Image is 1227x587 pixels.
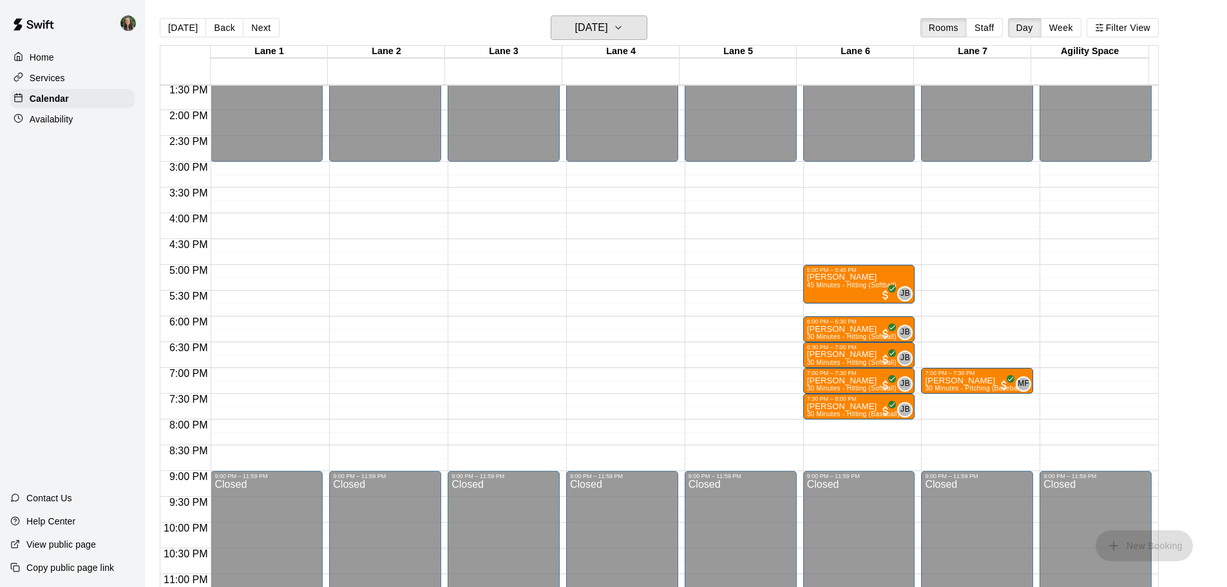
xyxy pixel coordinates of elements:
[211,46,328,58] div: Lane 1
[30,113,73,126] p: Availability
[680,46,797,58] div: Lane 5
[807,359,897,366] span: 30 Minutes - Hitting (Softball)
[26,561,114,574] p: Copy public page link
[902,286,913,302] span: Joseph Bauserman
[118,10,145,36] div: Megan MacDonald
[562,46,680,58] div: Lane 4
[807,333,897,340] span: 30 Minutes - Hitting (Softball)
[897,351,913,366] div: Joseph Bauserman
[807,344,860,351] div: 6:30 PM – 7:00 PM
[1008,18,1042,37] button: Day
[10,110,135,129] div: Availability
[30,92,69,105] p: Calendar
[166,136,211,147] span: 2:30 PM
[166,368,211,379] span: 7:00 PM
[807,473,863,479] div: 9:00 PM – 11:59 PM
[214,473,271,479] div: 9:00 PM – 11:59 PM
[925,385,1023,392] span: 30 Minutes - Pitching (Baseball)
[914,46,1031,58] div: Lane 7
[689,473,745,479] div: 9:00 PM – 11:59 PM
[551,15,647,40] button: [DATE]
[807,370,860,376] div: 7:00 PM – 7:30 PM
[166,394,211,405] span: 7:30 PM
[920,18,967,37] button: Rooms
[10,89,135,108] a: Calendar
[575,19,608,37] h6: [DATE]
[166,342,211,353] span: 6:30 PM
[570,473,626,479] div: 9:00 PM – 11:59 PM
[166,316,211,327] span: 6:00 PM
[902,376,913,392] span: Joseph Bauserman
[166,213,211,224] span: 4:00 PM
[1021,376,1031,392] span: Matt Field
[807,396,860,402] div: 7:30 PM – 8:00 PM
[205,18,243,37] button: Back
[1096,539,1193,550] span: You don't have the permission to add bookings
[26,538,96,551] p: View public page
[966,18,1003,37] button: Staff
[897,286,913,302] div: Joseph Bauserman
[879,327,892,340] span: All customers have paid
[879,289,892,302] span: All customers have paid
[807,318,860,325] div: 6:00 PM – 6:30 PM
[166,110,211,121] span: 2:00 PM
[1018,378,1029,390] span: MF
[160,574,211,585] span: 11:00 PM
[1041,18,1081,37] button: Week
[160,523,211,534] span: 10:00 PM
[333,473,389,479] div: 9:00 PM – 11:59 PM
[445,46,562,58] div: Lane 3
[166,162,211,173] span: 3:00 PM
[807,267,860,273] div: 5:00 PM – 5:45 PM
[328,46,445,58] div: Lane 2
[900,287,910,300] span: JB
[803,265,915,303] div: 5:00 PM – 5:45 PM: Lily Amazeen
[902,402,913,418] span: Joseph Bauserman
[998,379,1011,392] span: All customers have paid
[897,325,913,340] div: Joseph Bauserman
[803,368,915,394] div: 7:00 PM – 7:30 PM: Cora Phillips
[120,15,136,31] img: Megan MacDonald
[30,72,65,84] p: Services
[879,405,892,418] span: All customers have paid
[897,402,913,418] div: Joseph Bauserman
[902,351,913,366] span: Joseph Bauserman
[900,352,910,365] span: JB
[243,18,279,37] button: Next
[1016,376,1031,392] div: Matt Field
[902,325,913,340] span: Joseph Bauserman
[166,188,211,198] span: 3:30 PM
[803,394,915,419] div: 7:30 PM – 8:00 PM: Braden McIntosh
[897,376,913,392] div: Joseph Bauserman
[26,492,72,505] p: Contact Us
[900,378,910,390] span: JB
[166,445,211,456] span: 8:30 PM
[160,18,206,37] button: [DATE]
[166,265,211,276] span: 5:00 PM
[166,497,211,508] span: 9:30 PM
[807,385,897,392] span: 30 Minutes - Hitting (Softball)
[925,370,978,376] div: 7:00 PM – 7:30 PM
[166,419,211,430] span: 8:00 PM
[166,239,211,250] span: 4:30 PM
[807,410,900,418] span: 30 Minutes - Hitting (Baseball)
[166,84,211,95] span: 1:30 PM
[166,291,211,302] span: 5:30 PM
[10,48,135,67] a: Home
[26,515,75,528] p: Help Center
[803,342,915,368] div: 6:30 PM – 7:00 PM: Sloane Abedrabo
[452,473,508,479] div: 9:00 PM – 11:59 PM
[166,471,211,482] span: 9:00 PM
[925,473,981,479] div: 9:00 PM – 11:59 PM
[900,326,910,339] span: JB
[879,379,892,392] span: All customers have paid
[1043,473,1099,479] div: 9:00 PM – 11:59 PM
[879,353,892,366] span: All customers have paid
[160,548,211,559] span: 10:30 PM
[900,403,910,416] span: JB
[10,68,135,88] a: Services
[797,46,914,58] div: Lane 6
